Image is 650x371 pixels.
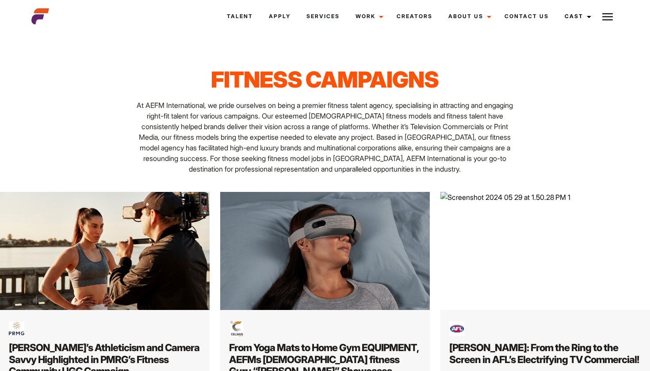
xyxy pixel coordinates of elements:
a: Creators [389,4,440,28]
a: Apply [261,4,298,28]
img: Burger icon [602,11,613,22]
img: cropped-aefm-brand-fav-22-square.png [31,8,49,25]
a: Contact Us [497,4,557,28]
a: About Us [440,4,497,28]
a: Services [298,4,348,28]
img: 569291623.celsius.brand_.mark_.new_.logo_ [229,321,245,337]
img: download 1 [449,321,465,337]
a: Talent [219,4,261,28]
a: Cast [557,4,596,28]
img: download [9,321,24,337]
h1: Fitness Campaigns [131,66,519,93]
img: Screenshot 2024 05 29 at 1.50.28 PM 1 [440,192,650,310]
p: At AEFM International, we pride ourselves on being a premier fitness talent agency, specialising ... [131,100,519,174]
h2: [PERSON_NAME]: From the Ring to the Screen in AFL’s Electrifying TV Commercial! [449,342,641,366]
a: Work [348,4,389,28]
img: 1@3x 11 scaled [220,192,430,310]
